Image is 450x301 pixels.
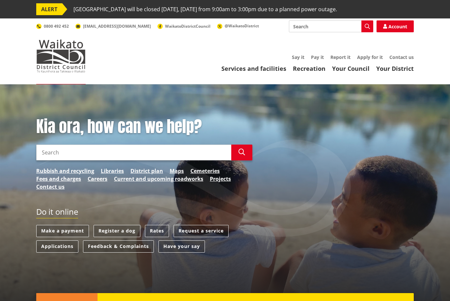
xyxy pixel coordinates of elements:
[158,240,205,253] a: Have your say
[377,20,414,32] a: Account
[311,54,324,60] a: Pay it
[357,54,383,60] a: Apply for it
[36,167,94,175] a: Rubbish and recycling
[36,240,78,253] a: Applications
[289,20,373,32] input: Search input
[94,225,140,237] a: Register a dog
[210,175,231,183] a: Projects
[36,175,81,183] a: Fees and charges
[225,23,259,29] span: @WaikatoDistrict
[36,207,78,219] h2: Do it online
[44,23,69,29] span: 0800 492 452
[36,3,62,15] span: ALERT
[157,23,211,29] a: WaikatoDistrictCouncil
[36,40,86,72] img: Waikato District Council - Te Kaunihera aa Takiwaa o Waikato
[190,167,220,175] a: Cemeteries
[36,225,89,237] a: Make a payment
[83,23,151,29] span: [EMAIL_ADDRESS][DOMAIN_NAME]
[217,23,259,29] a: @WaikatoDistrict
[332,65,370,72] a: Your Council
[83,240,154,253] a: Feedback & Complaints
[75,23,151,29] a: [EMAIL_ADDRESS][DOMAIN_NAME]
[170,167,184,175] a: Maps
[330,54,351,60] a: Report it
[36,23,69,29] a: 0800 492 452
[376,65,414,72] a: Your District
[36,145,231,160] input: Search input
[114,175,203,183] a: Current and upcoming roadworks
[389,54,414,60] a: Contact us
[101,167,124,175] a: Libraries
[36,117,252,136] h1: Kia ora, how can we help?
[292,54,304,60] a: Say it
[221,65,286,72] a: Services and facilities
[174,225,229,237] a: Request a service
[73,3,337,15] span: [GEOGRAPHIC_DATA] will be closed [DATE], [DATE] from 9:00am to 3:00pm due to a planned power outage.
[130,167,163,175] a: District plan
[165,23,211,29] span: WaikatoDistrictCouncil
[88,175,107,183] a: Careers
[36,183,65,191] a: Contact us
[293,65,325,72] a: Recreation
[145,225,169,237] a: Rates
